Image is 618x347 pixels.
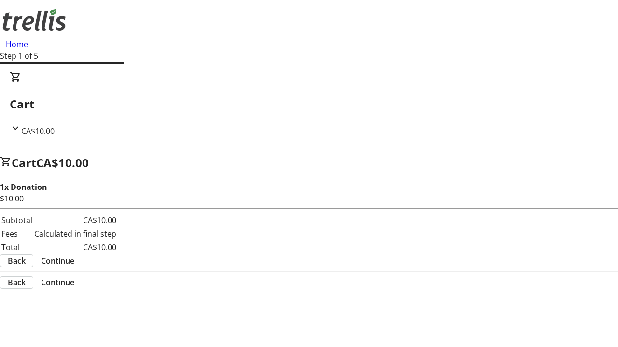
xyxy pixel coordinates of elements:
[10,71,608,137] div: CartCA$10.00
[10,95,608,113] h2: Cart
[34,214,117,227] td: CA$10.00
[1,241,33,254] td: Total
[34,227,117,240] td: Calculated in final step
[8,255,26,267] span: Back
[33,255,82,267] button: Continue
[34,241,117,254] td: CA$10.00
[36,155,89,171] span: CA$10.00
[1,227,33,240] td: Fees
[41,255,74,267] span: Continue
[8,277,26,288] span: Back
[33,277,82,288] button: Continue
[12,155,36,171] span: Cart
[41,277,74,288] span: Continue
[21,126,55,136] span: CA$10.00
[1,214,33,227] td: Subtotal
